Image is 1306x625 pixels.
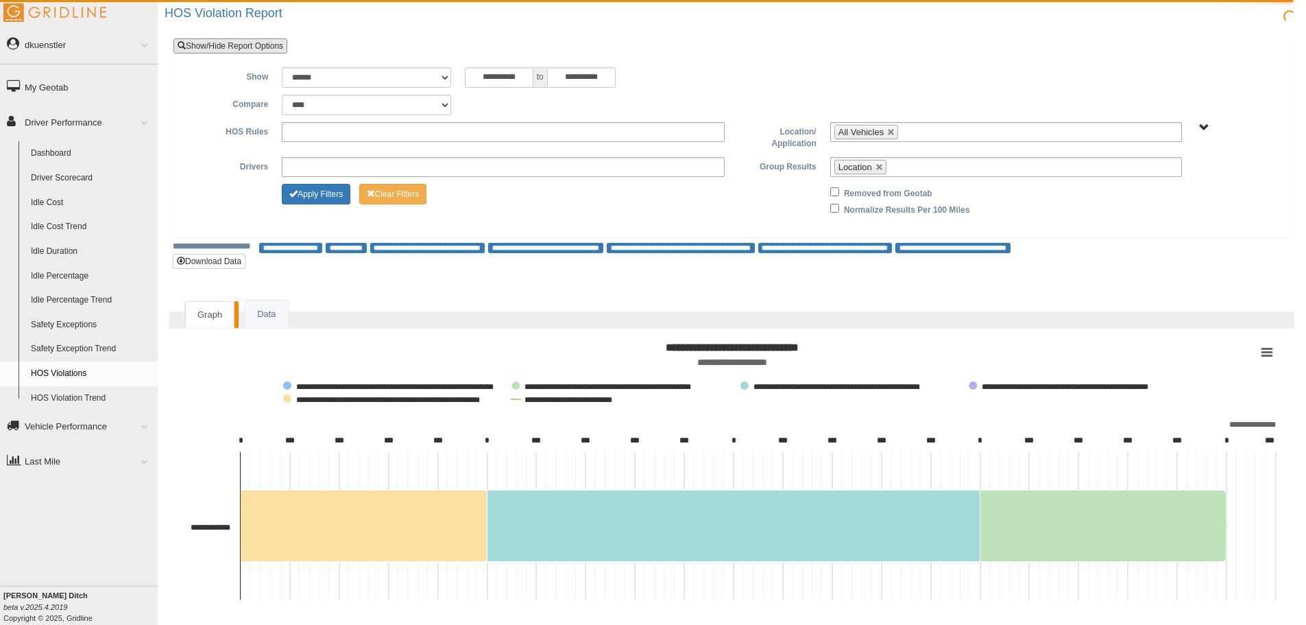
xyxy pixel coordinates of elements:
[3,603,67,611] i: beta v.2025.4.2019
[511,381,699,391] button: Show Driving - Maximum 11-hour driving limit violation
[184,122,275,139] label: HOS Rules
[173,254,245,269] button: Download Data
[25,239,158,264] a: Idle Duration
[25,191,158,215] a: Idle Cost
[184,95,275,111] label: Compare
[282,184,350,204] button: Change Filter Options
[25,362,158,386] a: HOS Violations
[731,122,823,150] label: Location/ Application
[283,381,496,391] button: Show Rest - Driving after more than 8-hour rest limit violation
[487,490,980,561] g: Workday - Maximum 14-hour workday limit violation, series 3 of 6. Bar series with 1 bar.
[25,215,158,239] a: Idle Cost Trend
[185,301,234,329] a: Graph
[25,386,158,411] a: HOS Violation Trend
[25,264,158,289] a: Idle Percentage
[25,337,158,362] a: Safety Exception Trend
[181,335,1283,610] svg: Interactive chart
[511,394,622,404] button: Show Current Average Violations
[844,184,932,200] label: Removed from Geotab
[533,67,547,88] span: to
[181,335,1283,610] div: HOS Violations Grouped by Driver . Highcharts interactive chart.
[184,67,275,84] label: Show
[25,313,158,338] a: Safety Exceptions
[3,591,88,600] b: [PERSON_NAME] Ditch
[25,141,158,166] a: Dashboard
[245,300,288,329] a: Data
[241,490,487,561] path: All Vehicles, 1. Cycle - Maximum 70 hour(s) on duty in 8 days violation.
[731,157,823,174] label: Group Results
[3,3,106,22] img: Gridline
[359,184,427,204] button: Change Filter Options
[283,394,496,404] button: Show Cycle - Maximum 70 hour(s) on duty in 8 days violation
[25,166,158,191] a: Driver Scorecard
[844,200,969,217] label: Normalize Results Per 100 Miles
[173,38,287,54] a: Show/Hide Report Options
[980,490,1226,561] g: Driving - Maximum 11-hour driving limit violation, series 2 of 6. Bar series with 1 bar.
[3,590,158,624] div: Copyright © 2025, Gridline
[184,157,275,174] label: Drivers
[165,7,1306,21] h2: HOS Violation Report
[980,490,1226,561] path: All Vehicles, 1. Driving - Maximum 11-hour driving limit violation.
[487,490,980,561] path: All Vehicles, 2. Workday - Maximum 14-hour workday limit violation.
[838,162,872,172] span: Location
[1224,523,1229,528] g: Current Average Violations, series 6 of 6. Line with 2 data points.
[838,127,884,137] span: All Vehicles
[25,288,158,313] a: Idle Percentage Trend
[241,490,487,561] g: Cycle - Maximum 70 hour(s) on duty in 8 days violation, series 5 of 6. Bar series with 1 bar.
[1257,343,1277,362] button: View chart menu, HOS Violations Grouped by Driver
[740,381,942,391] button: Show Workday - Maximum 14-hour workday limit violation
[969,381,1170,391] button: Show Workday - Maximum 16-hour workday limit violation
